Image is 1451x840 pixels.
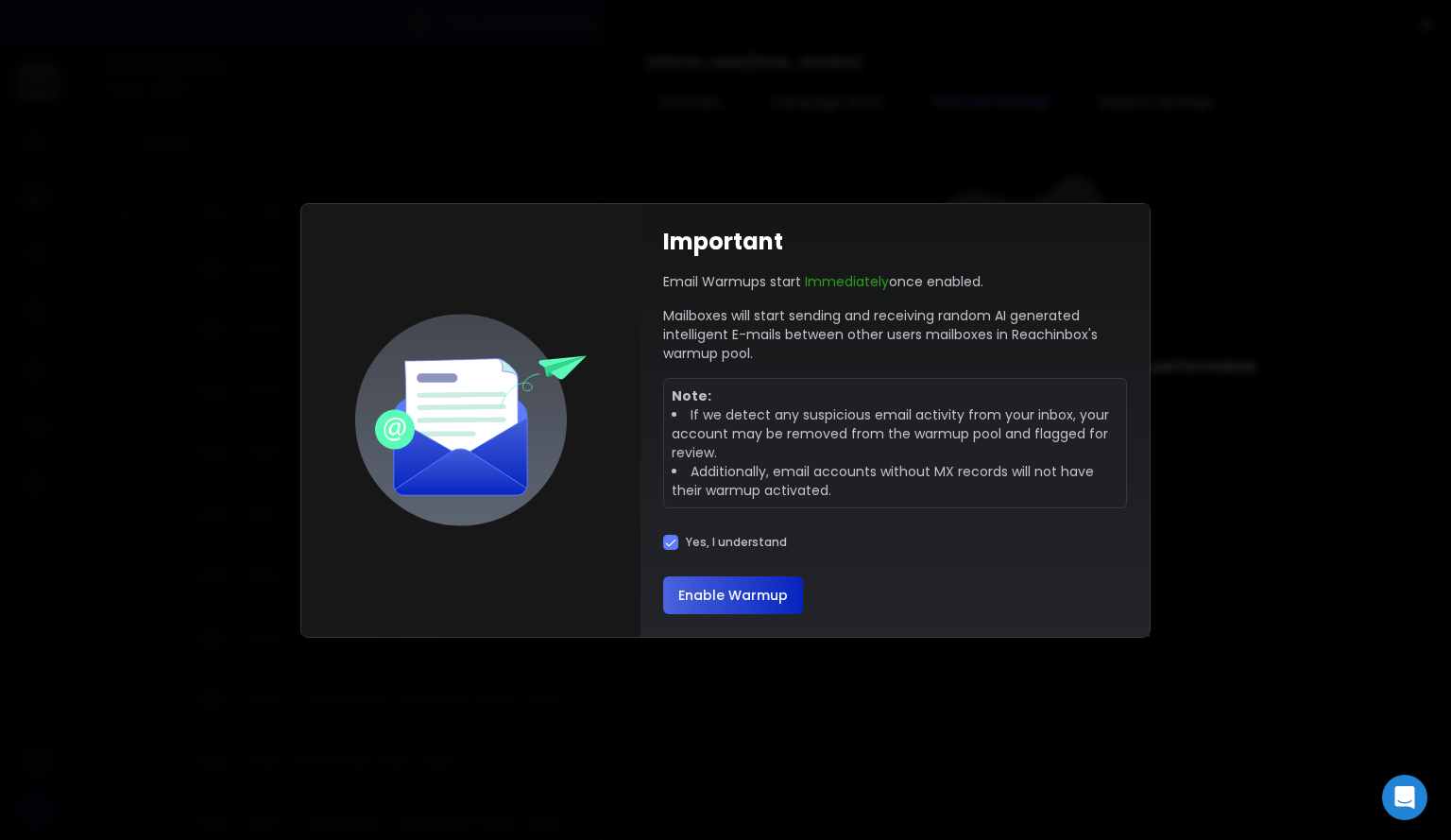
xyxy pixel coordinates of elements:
li: Additionally, email accounts without MX records will not have their warmup activated. [672,462,1118,500]
span: Immediately [805,272,889,291]
p: Email Warmups start once enabled. [663,272,983,291]
div: Open Intercom Messenger [1382,775,1427,820]
p: Mailboxes will start sending and receiving random AI generated intelligent E-mails between other ... [663,306,1127,363]
button: Enable Warmup [663,576,803,614]
p: Note: [672,386,1118,405]
li: If we detect any suspicious email activity from your inbox, your account may be removed from the ... [672,405,1118,462]
h1: Important [663,227,783,257]
label: Yes, I understand [686,535,787,550]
